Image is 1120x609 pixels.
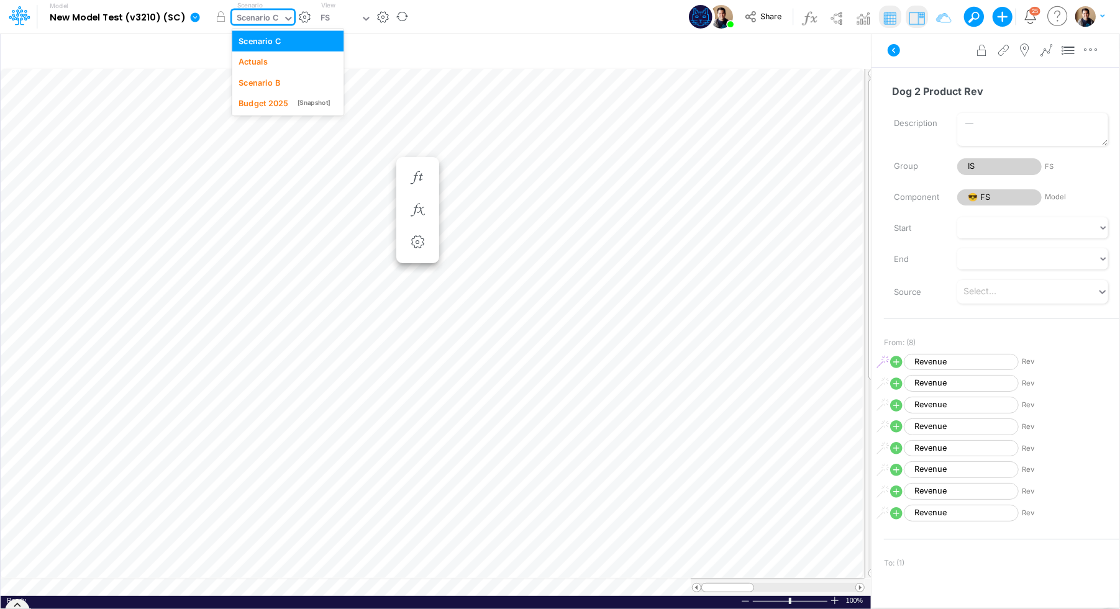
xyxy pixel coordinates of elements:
[321,1,335,10] label: View
[885,218,948,239] label: Start
[904,418,1019,435] span: Revenue
[1045,161,1108,172] span: FS
[709,5,733,29] img: User Image Icon
[885,113,948,134] label: Description
[963,285,996,298] div: Select...
[846,596,865,605] div: Zoom level
[884,79,1109,103] input: — Node name —
[789,598,791,604] div: Zoom
[239,56,268,68] div: Actuals
[957,158,1042,175] span: IS
[237,1,263,10] label: Scenario
[321,12,330,26] div: FS
[884,557,904,569] span: To: (1)
[904,440,1019,457] span: Revenue
[239,76,280,88] div: Scenario B
[239,97,288,109] div: Budget 2025
[830,596,840,605] div: Zoom In
[239,35,281,47] div: Scenario C
[957,189,1042,206] span: 😎 FS
[760,11,781,20] span: Share
[904,375,1019,392] span: Revenue
[904,354,1019,371] span: Revenue
[689,5,713,29] img: User Image Icon
[752,596,830,605] div: Zoom
[740,597,750,606] div: Zoom Out
[50,12,185,24] b: New Model Test (v3210) (SC)
[904,483,1019,500] span: Revenue
[904,505,1019,521] span: Revenue
[11,39,601,65] input: Type a title here
[298,99,330,108] div: [Snapshot]
[1023,9,1037,24] a: Notifications
[885,156,948,177] label: Group
[1045,192,1108,202] span: Model
[50,2,68,10] label: Model
[885,282,948,303] label: Source
[237,12,279,26] div: Scenario C
[885,249,948,270] label: End
[884,337,916,348] span: From: (8)
[739,7,790,27] button: Share
[1032,8,1038,14] div: 25 unread items
[904,397,1019,413] span: Revenue
[846,596,865,605] span: 100%
[885,187,948,208] label: Component
[904,461,1019,478] span: Revenue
